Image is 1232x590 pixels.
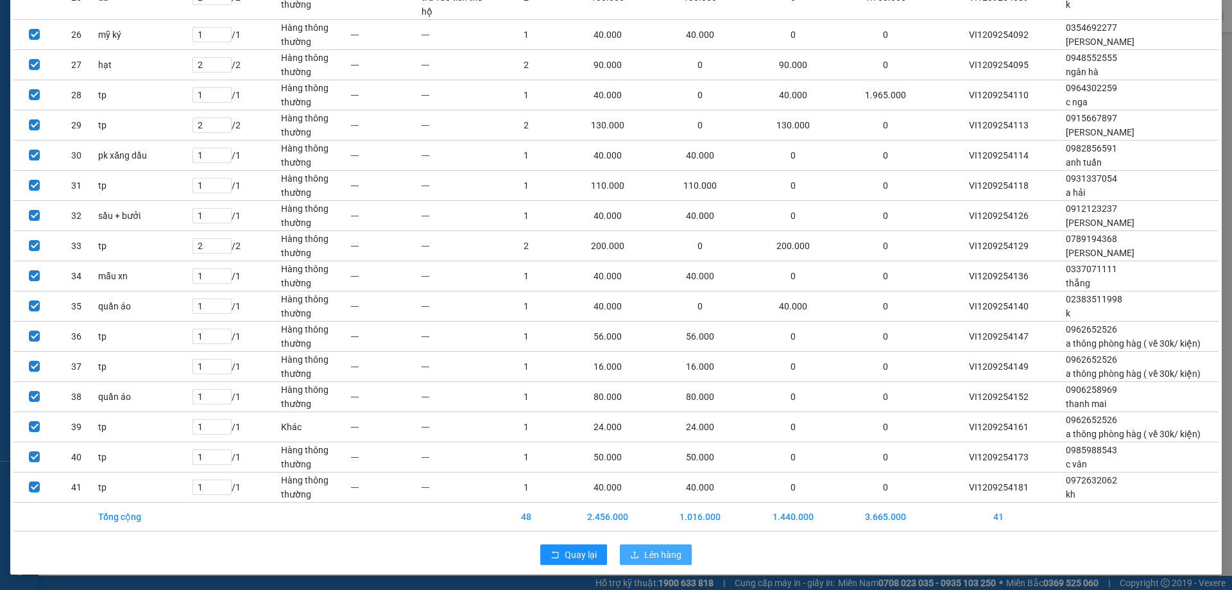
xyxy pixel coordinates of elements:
td: VI1209254114 [932,141,1065,171]
td: 30 [56,141,98,171]
td: 40.000 [561,291,654,322]
td: 3.665.000 [839,503,932,532]
td: 40.000 [654,473,746,503]
td: tp [98,171,192,201]
td: / 1 [192,261,280,291]
td: VI1209254129 [932,231,1065,261]
td: 80.000 [561,382,654,412]
td: --- [350,20,420,50]
span: [PERSON_NAME] [1066,218,1134,228]
span: upload [630,550,639,560]
td: Hàng thông thường [280,261,350,291]
td: VI1209254118 [932,171,1065,201]
td: 0 [747,412,839,442]
strong: TĐ chuyển phát: [62,93,125,103]
td: / 2 [192,110,280,141]
td: --- [421,322,491,352]
td: 40 [56,442,98,473]
span: k [1066,308,1070,318]
td: 50.000 [561,442,654,473]
span: 0982856591 [1066,143,1117,153]
td: / 1 [192,352,280,382]
td: Hàng thông thường [280,352,350,382]
span: 0962652526 [1066,415,1117,425]
td: tp [98,442,192,473]
td: --- [350,141,420,171]
td: / 1 [192,201,280,231]
td: 27 [56,50,98,80]
td: 1 [491,141,561,171]
td: 16.000 [654,352,746,382]
td: Hàng thông thường [280,80,350,110]
td: 41 [56,473,98,503]
td: Hàng thông thường [280,291,350,322]
td: --- [421,141,491,171]
td: 56.000 [654,322,746,352]
td: 1.965.000 [839,80,932,110]
td: 40.000 [561,201,654,231]
td: 130.000 [747,110,839,141]
td: --- [350,352,420,382]
td: --- [421,442,491,473]
td: --- [421,261,491,291]
td: 2 [491,50,561,80]
td: 40.000 [747,80,839,110]
td: 0 [747,261,839,291]
td: 0 [747,141,839,171]
td: 39 [56,412,98,442]
span: a hải [1066,187,1085,198]
td: 36 [56,322,98,352]
span: [PERSON_NAME] [1066,37,1134,47]
td: Hàng thông thường [280,171,350,201]
td: 40.000 [654,201,746,231]
td: / 1 [192,382,280,412]
td: 110.000 [654,171,746,201]
td: / 1 [192,291,280,322]
td: --- [350,261,420,291]
td: 41 [932,503,1065,532]
span: 0337071111 [1066,264,1117,274]
td: 90.000 [561,50,654,80]
td: --- [421,382,491,412]
td: / 1 [192,473,280,503]
td: VI1209254095 [932,50,1065,80]
td: VI1209254173 [932,442,1065,473]
td: 0 [839,473,932,503]
td: 1 [491,201,561,231]
td: VI1209254181 [932,473,1065,503]
td: mỹ ký [98,20,192,50]
td: tp [98,80,192,110]
td: 29 [56,110,98,141]
td: --- [350,322,420,352]
span: 0789194368 [1066,234,1117,244]
td: 40.000 [561,141,654,171]
td: sầu + bưởi [98,201,192,231]
td: 0 [747,473,839,503]
td: --- [350,231,420,261]
span: 0964302259 [1066,83,1117,93]
td: 130.000 [561,110,654,141]
td: 90.000 [747,50,839,80]
td: --- [421,473,491,503]
td: VI1209254092 [932,20,1065,50]
td: pk xăng dầu [98,141,192,171]
td: 40.000 [654,261,746,291]
td: 1 [491,171,561,201]
td: / 1 [192,171,280,201]
td: 40.000 [561,20,654,50]
td: Hàng thông thường [280,322,350,352]
td: 1 [491,352,561,382]
td: 40.000 [654,20,746,50]
td: --- [350,473,420,503]
strong: CHUYỂN PHÁT NHANH AN PHÚ QUÝ [66,10,188,38]
span: 0962652526 [1066,324,1117,334]
td: 48 [491,503,561,532]
td: 56.000 [561,322,654,352]
td: tp [98,231,192,261]
td: --- [350,80,420,110]
span: anh tuấn [1066,157,1102,168]
td: tp [98,412,192,442]
td: / 2 [192,50,280,80]
span: [PERSON_NAME] [1066,127,1134,137]
td: 200.000 [747,231,839,261]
